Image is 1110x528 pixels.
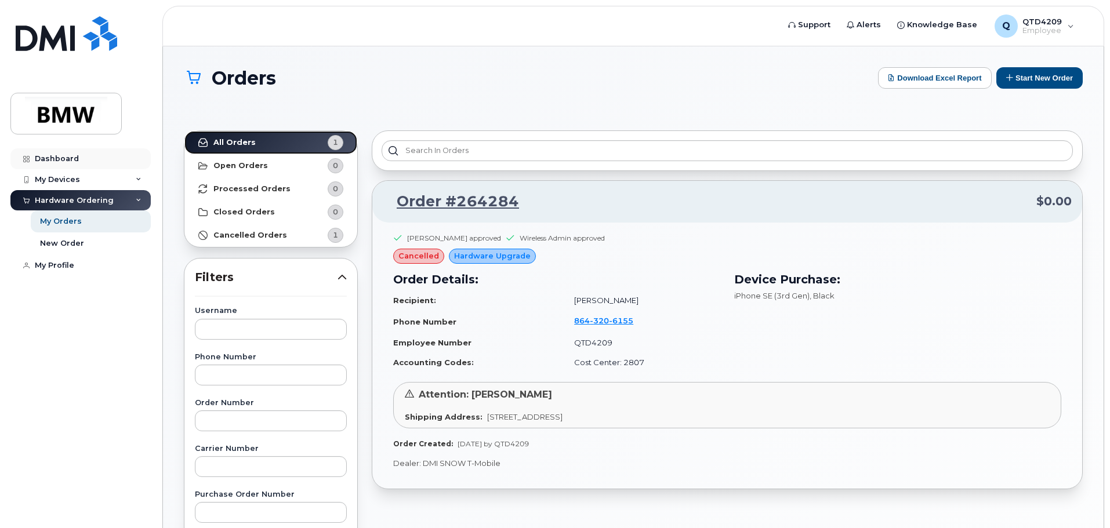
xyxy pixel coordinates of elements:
span: 864 [574,316,633,325]
span: [STREET_ADDRESS] [487,412,563,421]
strong: All Orders [213,138,256,147]
a: All Orders1 [184,131,357,154]
span: 6155 [609,316,633,325]
strong: Cancelled Orders [213,231,287,240]
span: Orders [212,68,276,88]
span: 320 [590,316,609,325]
label: Username [195,307,347,315]
td: Cost Center: 2807 [564,352,720,373]
span: 0 [333,160,338,171]
label: Purchase Order Number [195,491,347,498]
span: 0 [333,183,338,194]
p: Dealer: DMI SNOW T-Mobile [393,458,1061,469]
strong: Phone Number [393,317,456,326]
h3: Order Details: [393,271,720,288]
h3: Device Purchase: [734,271,1061,288]
span: , Black [810,291,835,300]
a: Cancelled Orders1 [184,224,357,247]
span: 0 [333,206,338,217]
button: Download Excel Report [878,67,992,89]
strong: Employee Number [393,338,471,347]
span: Attention: [PERSON_NAME] [419,389,552,400]
label: Order Number [195,399,347,407]
span: $0.00 [1036,193,1072,210]
span: 1 [333,137,338,148]
iframe: Messenger Launcher [1060,478,1101,519]
strong: Accounting Codes: [393,358,474,367]
strong: Closed Orders [213,207,275,217]
span: iPhone SE (3rd Gen) [734,291,810,300]
strong: Order Created: [393,439,453,448]
span: cancelled [398,250,439,261]
strong: Recipient: [393,296,436,305]
a: Processed Orders0 [184,177,357,201]
a: Open Orders0 [184,154,357,177]
a: 8643206155 [574,316,647,325]
strong: Open Orders [213,161,268,170]
input: Search in orders [382,140,1073,161]
button: Start New Order [996,67,1083,89]
td: [PERSON_NAME] [564,290,720,311]
strong: Processed Orders [213,184,291,194]
span: Filters [195,269,338,286]
label: Phone Number [195,354,347,361]
div: Wireless Admin approved [520,233,605,243]
label: Carrier Number [195,445,347,453]
div: [PERSON_NAME] approved [407,233,501,243]
span: Hardware Upgrade [454,250,531,261]
td: QTD4209 [564,333,720,353]
a: Order #264284 [383,191,519,212]
strong: Shipping Address: [405,412,483,421]
span: 1 [333,230,338,241]
a: Closed Orders0 [184,201,357,224]
span: [DATE] by QTD4209 [458,439,529,448]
